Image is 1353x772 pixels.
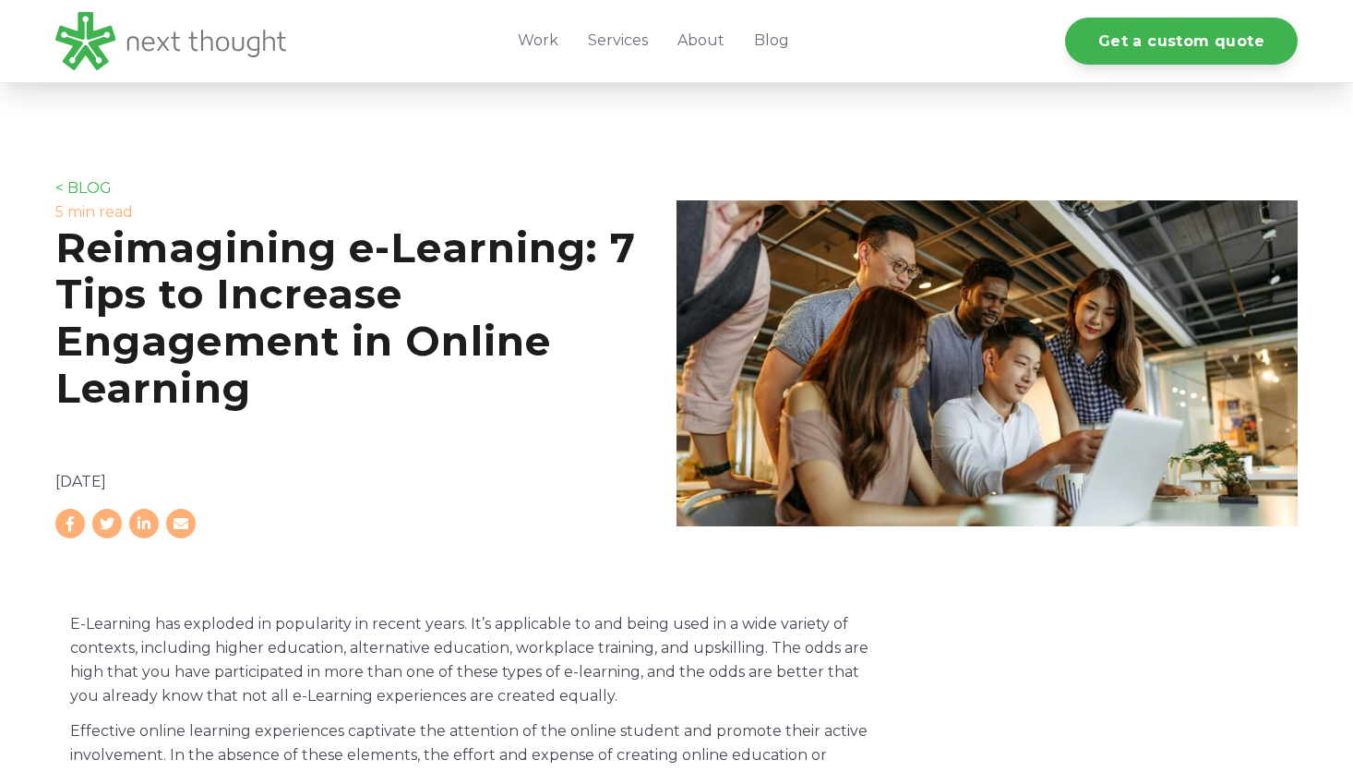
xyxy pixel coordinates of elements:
[1065,18,1298,65] a: Get a custom quote
[55,12,286,70] img: LG - NextThought Logo
[55,470,676,494] p: [DATE]
[70,612,868,708] p: E-Learning has exploded in popularity in recent years. It’s applicable to and being used in a wid...
[55,179,112,197] a: < BLOG
[55,203,133,221] label: 5 min read
[55,224,676,411] h1: Reimagining e-Learning: 7 Tips to Increase Engagement in Online Learning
